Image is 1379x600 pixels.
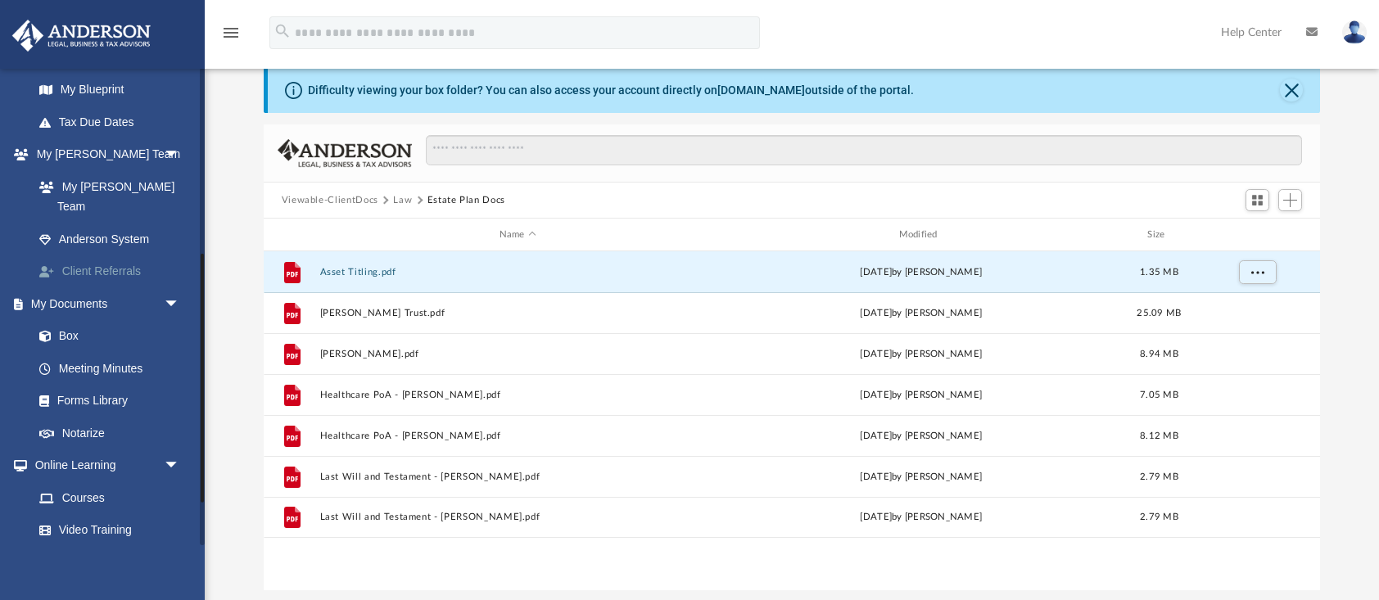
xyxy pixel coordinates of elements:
[270,228,311,242] div: id
[319,308,716,318] button: [PERSON_NAME] Trust.pdf
[11,138,205,171] a: My [PERSON_NAME] Teamarrow_drop_down
[1280,79,1303,102] button: Close
[1140,512,1178,521] span: 2.79 MB
[7,20,156,52] img: Anderson Advisors Platinum Portal
[393,193,412,208] button: Law
[11,287,197,320] a: My Documentsarrow_drop_down
[221,23,241,43] i: menu
[319,431,716,441] button: Healthcare PoA - [PERSON_NAME].pdf
[319,512,716,522] button: Last Will and Testament - [PERSON_NAME].pdf
[1140,472,1178,481] span: 2.79 MB
[164,138,197,172] span: arrow_drop_down
[164,287,197,321] span: arrow_drop_down
[319,390,716,400] button: Healthcare PoA - [PERSON_NAME].pdf
[427,193,505,208] button: Estate Plan Docs
[1246,189,1270,212] button: Switch to Grid View
[23,223,205,255] a: Anderson System
[23,74,197,106] a: My Blueprint
[23,170,197,223] a: My [PERSON_NAME] Team
[426,135,1302,166] input: Search files and folders
[1278,189,1303,212] button: Add
[723,265,1119,280] div: [DATE] by [PERSON_NAME]
[717,83,805,97] a: [DOMAIN_NAME]
[221,31,241,43] a: menu
[319,471,716,482] button: Last Will and Testament - [PERSON_NAME].pdf
[1126,228,1191,242] div: Size
[723,429,1119,444] div: [DATE] by [PERSON_NAME]
[23,417,197,449] a: Notarize
[723,306,1119,321] div: [DATE] by [PERSON_NAME]
[274,22,292,40] i: search
[1140,350,1178,359] span: 8.94 MB
[723,347,1119,362] div: [DATE] by [PERSON_NAME]
[264,251,1321,590] div: grid
[319,267,716,277] button: Asset Titling.pdf
[164,449,197,483] span: arrow_drop_down
[1199,228,1313,242] div: id
[282,193,378,208] button: Viewable-ClientDocs
[723,388,1119,403] div: [DATE] by [PERSON_NAME]
[1140,268,1178,277] span: 1.35 MB
[23,106,205,138] a: Tax Due Dates
[1137,309,1181,318] span: 25.09 MB
[23,255,205,288] a: Client Referrals
[723,510,1119,525] div: [DATE] by [PERSON_NAME]
[319,349,716,359] button: [PERSON_NAME].pdf
[1238,260,1276,285] button: More options
[1140,431,1178,440] span: 8.12 MB
[1140,390,1178,399] span: 7.05 MB
[11,449,197,482] a: Online Learningarrow_drop_down
[1342,20,1367,44] img: User Pic
[23,320,188,353] a: Box
[23,514,188,547] a: Video Training
[23,481,197,514] a: Courses
[308,82,914,99] div: Difficulty viewing your box folder? You can also access your account directly on outside of the p...
[23,385,188,417] a: Forms Library
[722,228,1119,242] div: Modified
[723,470,1119,485] div: [DATE] by [PERSON_NAME]
[319,228,715,242] div: Name
[23,352,197,385] a: Meeting Minutes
